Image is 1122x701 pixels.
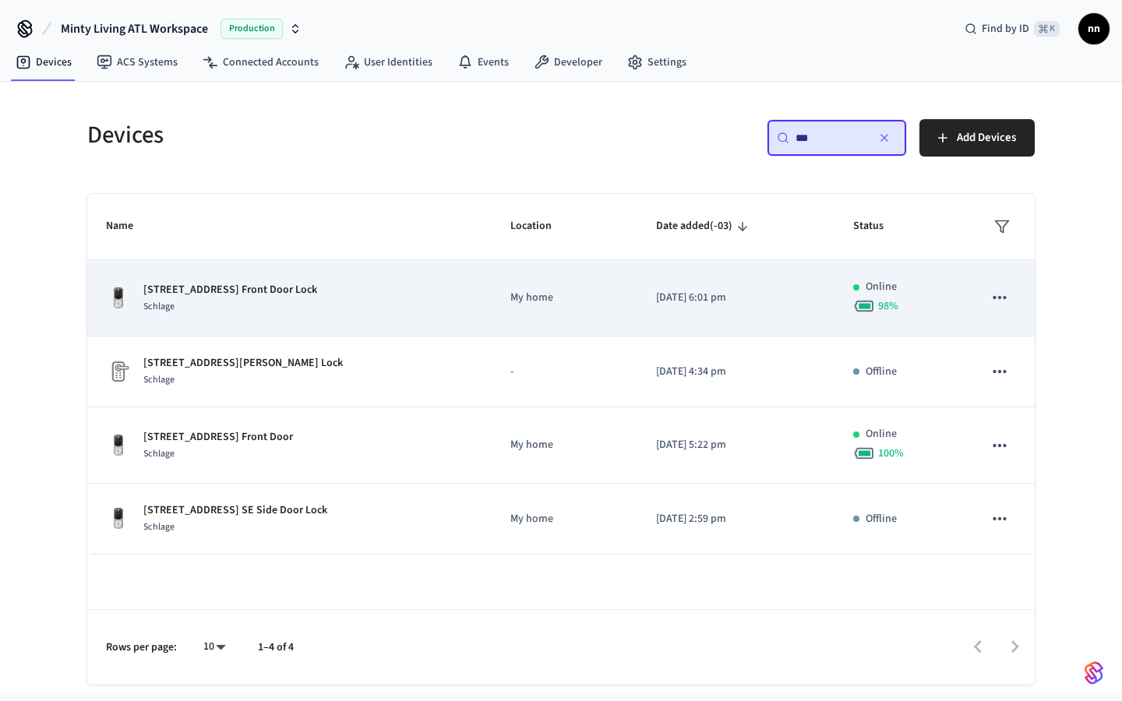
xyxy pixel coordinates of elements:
span: Schlage [143,300,175,313]
span: 98 % [878,298,898,314]
img: SeamLogoGradient.69752ec5.svg [1085,660,1103,685]
p: Offline [866,511,897,527]
p: [STREET_ADDRESS] Front Door Lock [143,282,317,298]
p: Rows per page: [106,639,177,656]
span: Status [853,214,904,238]
a: Devices [3,48,84,76]
a: Settings [615,48,699,76]
span: Minty Living ATL Workspace [61,19,208,38]
p: Online [866,426,897,442]
p: 1–4 of 4 [258,639,294,656]
a: Developer [521,48,615,76]
p: Offline [866,364,897,380]
button: Add Devices [919,119,1035,157]
a: Events [445,48,521,76]
a: Connected Accounts [190,48,331,76]
div: Find by ID⌘ K [952,15,1072,43]
a: ACS Systems [84,48,190,76]
p: [DATE] 5:22 pm [656,437,816,453]
button: nn [1078,13,1110,44]
div: 10 [196,636,233,658]
p: [DATE] 6:01 pm [656,290,816,306]
span: Add Devices [957,128,1016,148]
p: [STREET_ADDRESS] Front Door [143,429,293,446]
p: [DATE] 4:34 pm [656,364,816,380]
p: My home [510,511,619,527]
span: Location [510,214,572,238]
span: Schlage [143,447,175,460]
span: Date added(-03) [656,214,753,238]
p: My home [510,437,619,453]
img: Yale Assure Touchscreen Wifi Smart Lock, Satin Nickel, Front [106,433,131,458]
span: nn [1080,15,1108,43]
span: Find by ID [982,21,1029,37]
span: Name [106,214,153,238]
p: My home [510,290,619,306]
p: Online [866,279,897,295]
a: User Identities [331,48,445,76]
h5: Devices [87,119,552,151]
img: Yale Assure Touchscreen Wifi Smart Lock, Satin Nickel, Front [106,286,131,311]
span: Schlage [143,373,175,386]
img: Placeholder Lock Image [106,359,131,384]
span: 100 % [878,446,904,461]
img: Yale Assure Touchscreen Wifi Smart Lock, Satin Nickel, Front [106,506,131,531]
span: Production [221,19,283,39]
span: Schlage [143,520,175,534]
p: [STREET_ADDRESS][PERSON_NAME] Lock [143,355,343,372]
p: [STREET_ADDRESS] SE Side Door Lock [143,502,327,519]
table: sticky table [87,194,1035,555]
p: - [510,364,619,380]
span: ⌘ K [1034,21,1060,37]
p: [DATE] 2:59 pm [656,511,816,527]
